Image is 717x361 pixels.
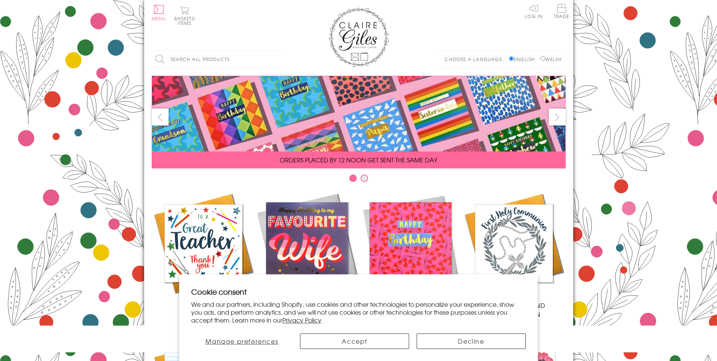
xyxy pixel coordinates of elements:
[554,4,569,20] a: Trade
[462,191,566,319] a: Communion and Confirmation
[174,6,195,25] button: Basket0 items
[554,4,569,18] span: Trade
[152,51,283,68] input: Search all products
[359,191,462,310] a: Birthdays
[540,56,545,61] input: Welsh
[255,191,359,310] a: New Releases
[191,300,526,324] p: We and our partners, including Shopify, use cookies and other technologies to personalize your ex...
[445,56,507,63] p: Choose a language:
[509,56,539,63] label: English
[300,333,409,349] button: Accept
[152,15,166,22] span: Menu
[509,56,514,61] input: English
[152,5,166,21] button: Menu
[329,8,389,67] img: Claire Giles Greetings Cards
[191,286,526,297] h2: Cookie consent
[191,333,292,349] button: Manage preferences
[349,174,357,182] button: Carousel Page 1 (Current Slide)
[206,337,278,346] span: Manage preferences
[276,51,283,68] input: Search
[540,56,562,63] label: Welsh
[417,333,526,349] button: Decline
[178,15,195,26] span: 0 items
[282,315,321,324] a: Privacy Policy
[525,4,543,18] a: Log In
[549,109,566,125] button: next
[280,155,437,164] span: ORDERS PLACED BY 12 NOON GET SENT THE SAME DAY
[152,174,566,186] div: Carousel Pagination
[152,109,169,125] button: prev
[152,191,255,310] a: Academic
[361,174,368,182] button: Carousel Page 2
